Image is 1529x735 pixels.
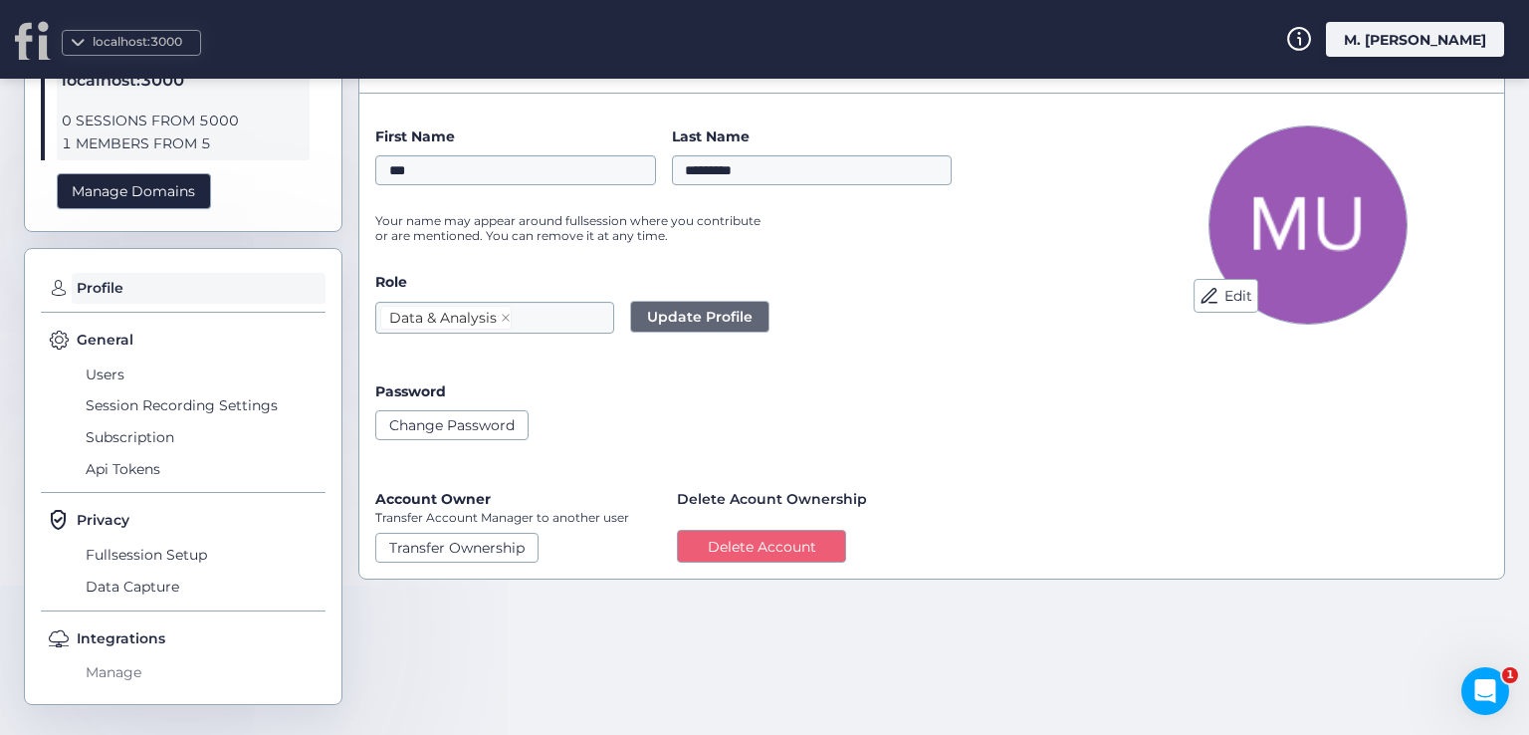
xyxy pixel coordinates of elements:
div: localhost:3000 [88,33,187,52]
span: Api Tokens [81,453,326,485]
iframe: Intercom live chat [1461,667,1509,715]
label: Role [375,271,1096,293]
span: Data Capture [81,571,326,603]
button: Change Password [375,410,529,440]
span: General [77,329,133,351]
img: Avatar Picture [1208,125,1408,325]
span: Manage [81,657,326,689]
span: Delete Acount Ownership [677,488,867,510]
p: Transfer Account Manager to another user [375,510,629,525]
span: Session Recording Settings [81,390,326,422]
label: Account Owner [375,490,491,508]
span: Users [81,359,326,390]
label: Password [375,382,446,400]
label: Last Name [672,125,953,147]
div: Data & Analysis [389,307,497,329]
button: Update Profile [630,301,769,333]
nz-select-item: Data & Analysis [380,306,512,330]
span: 1 [1502,667,1518,683]
span: 1 MEMBERS FROM 5 [62,132,305,155]
span: Profile [72,273,326,305]
button: Delete Account [677,530,846,564]
span: Privacy [77,509,129,531]
span: Fullsession Setup [81,539,326,571]
span: Integrations [77,627,165,649]
button: Edit [1194,279,1258,313]
span: Update Profile [647,306,753,328]
div: Manage Domains [57,173,211,210]
span: Subscription [81,421,326,453]
button: Transfer Ownership [375,533,539,563]
div: M. [PERSON_NAME] [1326,22,1504,57]
span: 0 SESSIONS FROM 5000 [62,110,305,132]
span: localhost:3000 [62,68,305,94]
label: First Name [375,125,656,147]
p: Your name may appear around fullsession where you contribute or are mentioned. You can remove it ... [375,213,773,243]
